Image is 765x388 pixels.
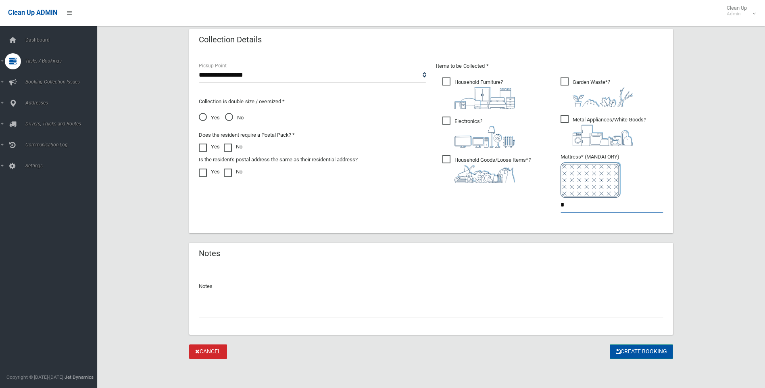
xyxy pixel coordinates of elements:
label: No [224,167,242,177]
span: Communication Log [23,142,103,148]
header: Collection Details [189,32,271,48]
a: Cancel [189,344,227,359]
span: Booking Collection Issues [23,79,103,85]
img: 4fd8a5c772b2c999c83690221e5242e0.png [573,87,633,107]
label: No [224,142,242,152]
label: Yes [199,142,220,152]
p: Notes [199,282,663,291]
img: aa9efdbe659d29b613fca23ba79d85cb.png [454,87,515,109]
span: Garden Waste* [561,77,633,107]
span: Metal Appliances/White Goods [561,115,646,146]
i: ? [573,117,646,146]
label: Yes [199,167,220,177]
label: Is the resident's postal address the same as their residential address? [199,155,358,165]
p: Items to be Collected * [436,61,663,71]
img: 394712a680b73dbc3d2a6a3a7ffe5a07.png [454,126,515,148]
span: Household Goods/Loose Items* [442,155,531,183]
span: Copyright © [DATE]-[DATE] [6,374,63,380]
span: Clean Up ADMIN [8,9,57,17]
small: Admin [727,11,747,17]
span: Tasks / Bookings [23,58,103,64]
span: Dashboard [23,37,103,43]
span: Drivers, Trucks and Routes [23,121,103,127]
span: Clean Up [723,5,755,17]
strong: Jet Dynamics [65,374,94,380]
i: ? [454,157,531,183]
i: ? [454,118,515,148]
span: No [225,113,244,123]
i: ? [573,79,633,107]
img: 36c1b0289cb1767239cdd3de9e694f19.png [573,125,633,146]
span: Household Furniture [442,77,515,109]
img: e7408bece873d2c1783593a074e5cb2f.png [561,162,621,198]
span: Mattress* (MANDATORY) [561,154,663,198]
span: Settings [23,163,103,169]
span: Electronics [442,117,515,148]
i: ? [454,79,515,109]
header: Notes [189,246,230,261]
img: b13cc3517677393f34c0a387616ef184.png [454,165,515,183]
span: Yes [199,113,220,123]
span: Addresses [23,100,103,106]
button: Create Booking [610,344,673,359]
p: Collection is double size / oversized * [199,97,426,106]
label: Does the resident require a Postal Pack? * [199,130,295,140]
